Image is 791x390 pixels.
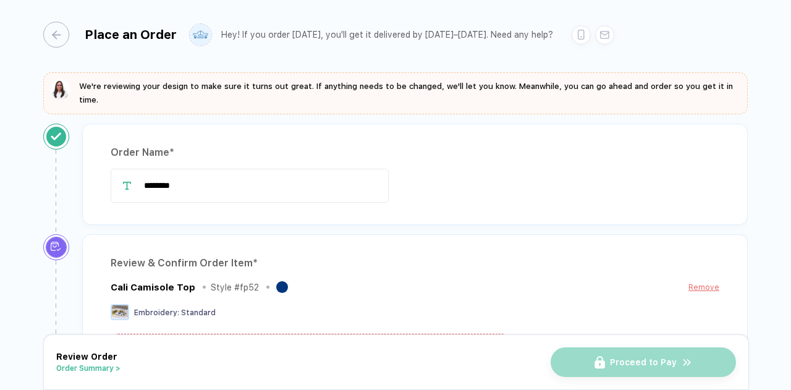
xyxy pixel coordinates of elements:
[688,279,719,295] button: Remove
[211,282,259,292] div: Style # fp52
[51,80,70,100] img: sophie
[111,143,719,163] div: Order Name
[85,27,177,42] div: Place an Order
[190,24,211,46] img: user profile
[111,304,129,320] img: Embroidery
[56,352,117,362] span: Review Order
[111,282,195,293] div: Cali Camisole Top
[111,253,719,273] div: Review & Confirm Order Item
[51,80,740,107] button: We're reviewing your design to make sure it turns out great. If anything needs to be changed, we'...
[181,308,216,317] span: Standard
[111,334,510,375] div: You’ve designed merch so unique that we need to take help from logistics to price this item.Don’t...
[56,364,121,373] button: Order Summary >
[79,82,733,104] span: We're reviewing your design to make sure it turns out great. If anything needs to be changed, we'...
[134,308,179,317] span: Embroidery :
[221,30,553,40] div: Hey! If you order [DATE], you'll get it delivered by [DATE]–[DATE]. Need any help?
